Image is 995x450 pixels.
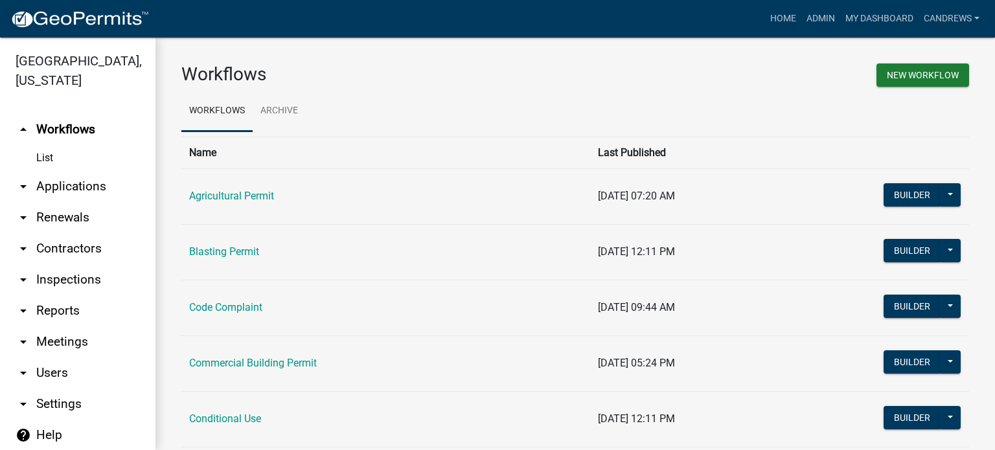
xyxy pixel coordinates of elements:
[598,301,675,313] span: [DATE] 09:44 AM
[884,350,941,374] button: Builder
[181,63,566,85] h3: Workflows
[801,6,840,31] a: Admin
[16,241,31,256] i: arrow_drop_down
[16,365,31,381] i: arrow_drop_down
[189,245,259,258] a: Blasting Permit
[16,427,31,443] i: help
[16,122,31,137] i: arrow_drop_up
[919,6,985,31] a: candrews
[598,357,675,369] span: [DATE] 05:24 PM
[253,91,306,132] a: Archive
[765,6,801,31] a: Home
[598,412,675,425] span: [DATE] 12:11 PM
[16,210,31,225] i: arrow_drop_down
[598,245,675,258] span: [DATE] 12:11 PM
[840,6,919,31] a: My Dashboard
[189,301,262,313] a: Code Complaint
[16,396,31,412] i: arrow_drop_down
[189,412,261,425] a: Conditional Use
[181,91,253,132] a: Workflows
[590,137,832,168] th: Last Published
[876,63,969,87] button: New Workflow
[884,183,941,207] button: Builder
[189,190,274,202] a: Agricultural Permit
[884,295,941,318] button: Builder
[189,357,317,369] a: Commercial Building Permit
[16,179,31,194] i: arrow_drop_down
[884,406,941,429] button: Builder
[181,137,590,168] th: Name
[16,303,31,319] i: arrow_drop_down
[16,272,31,287] i: arrow_drop_down
[598,190,675,202] span: [DATE] 07:20 AM
[16,334,31,350] i: arrow_drop_down
[884,239,941,262] button: Builder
